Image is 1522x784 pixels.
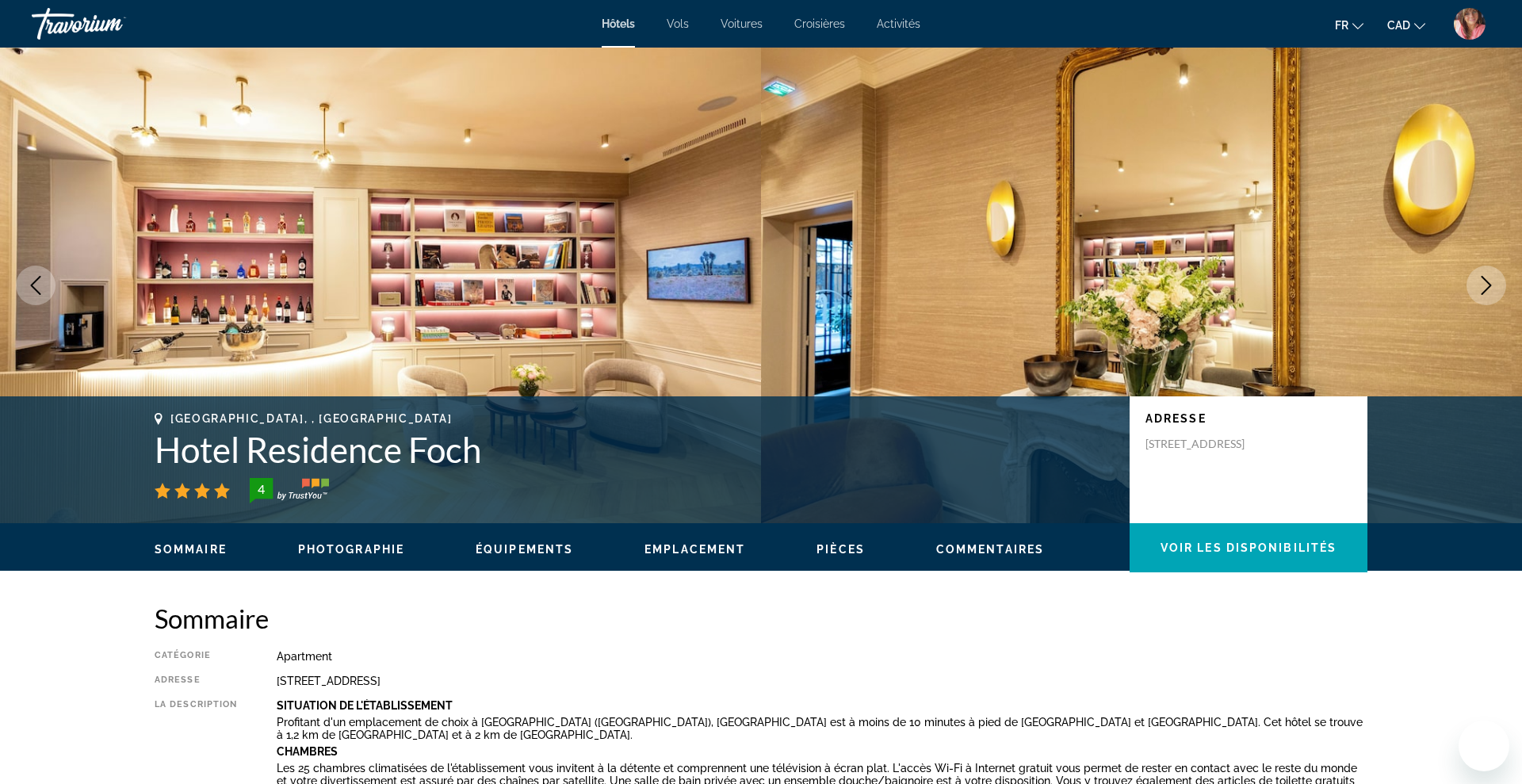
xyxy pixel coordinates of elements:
span: Voir les disponibilités [1161,541,1337,554]
iframe: Bouton de lancement de la fenêtre de messagerie [1459,721,1509,771]
a: Hôtels [602,17,635,30]
span: Emplacement [644,543,745,556]
button: Sommaire [155,542,227,556]
button: Change currency [1387,13,1425,36]
h2: Sommaire [155,602,1367,634]
button: Commentaires [936,542,1044,556]
a: Activités [877,17,920,30]
a: Vols [667,17,689,30]
p: [STREET_ADDRESS] [1145,437,1272,451]
p: Profitant d'un emplacement de choix à [GEOGRAPHIC_DATA] ([GEOGRAPHIC_DATA]), [GEOGRAPHIC_DATA] es... [277,716,1367,741]
a: Croisières [794,17,845,30]
button: Previous image [16,266,55,305]
span: Pièces [816,543,865,556]
p: Adresse [1145,412,1352,425]
button: Change language [1335,13,1363,36]
div: Apartment [277,650,1367,663]
div: Adresse [155,675,237,687]
button: Next image [1467,266,1506,305]
a: Travorium [32,3,190,44]
span: fr [1335,19,1348,32]
b: Situation De L'établissement [277,699,453,712]
span: [GEOGRAPHIC_DATA], , [GEOGRAPHIC_DATA] [170,412,453,425]
span: CAD [1387,19,1410,32]
button: Emplacement [644,542,745,556]
span: Photographie [298,543,404,556]
button: Voir les disponibilités [1130,523,1367,572]
div: 4 [245,480,277,499]
div: [STREET_ADDRESS] [277,675,1367,687]
a: Voitures [721,17,763,30]
button: Photographie [298,542,404,556]
span: Sommaire [155,543,227,556]
button: User Menu [1449,7,1490,40]
img: trustyou-badge-hor.svg [250,478,329,503]
span: Équipements [476,543,573,556]
img: Z [1454,8,1486,40]
button: Pièces [816,542,865,556]
h1: Hotel Residence Foch [155,429,1114,470]
button: Équipements [476,542,573,556]
b: Chambres [277,745,338,758]
div: Catégorie [155,650,237,663]
span: Commentaires [936,543,1044,556]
